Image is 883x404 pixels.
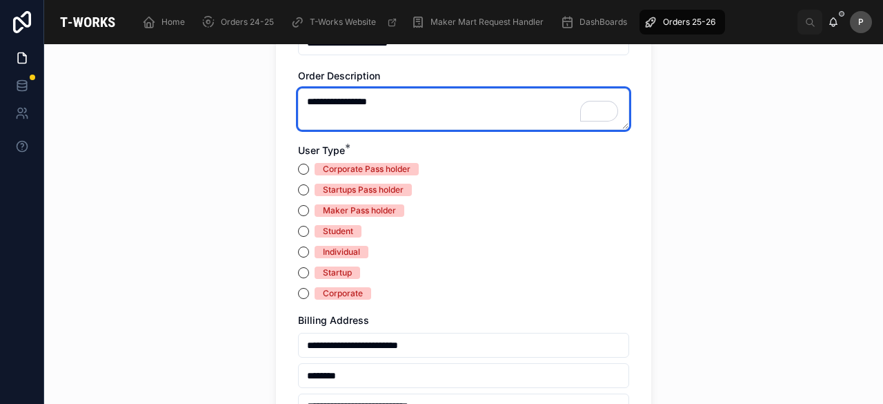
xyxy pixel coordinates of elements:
div: Startups Pass holder [323,184,404,196]
a: Orders 24-25 [197,10,284,35]
div: Startup [323,267,352,279]
a: Maker Mart Request Handler [407,10,553,35]
span: DashBoards [579,17,627,28]
div: Student [323,225,353,238]
span: Orders 24-25 [221,17,274,28]
div: scrollable content [131,7,797,37]
div: Corporate [323,287,363,300]
span: T-Works Website [310,17,376,28]
span: User Type [298,144,345,156]
div: Corporate Pass holder [323,163,410,175]
div: Maker Pass holder [323,204,396,217]
span: Billing Address [298,314,369,326]
textarea: To enrich screen reader interactions, please activate Accessibility in Grammarly extension settings [298,88,629,130]
div: Individual [323,246,360,258]
a: T-Works Website [286,10,404,35]
span: P [858,17,864,28]
span: Orders 25-26 [663,17,715,28]
span: Order Description [298,70,380,81]
a: Home [138,10,195,35]
a: Orders 25-26 [639,10,725,35]
img: App logo [55,11,120,33]
span: Maker Mart Request Handler [430,17,544,28]
span: Home [161,17,185,28]
a: DashBoards [556,10,637,35]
